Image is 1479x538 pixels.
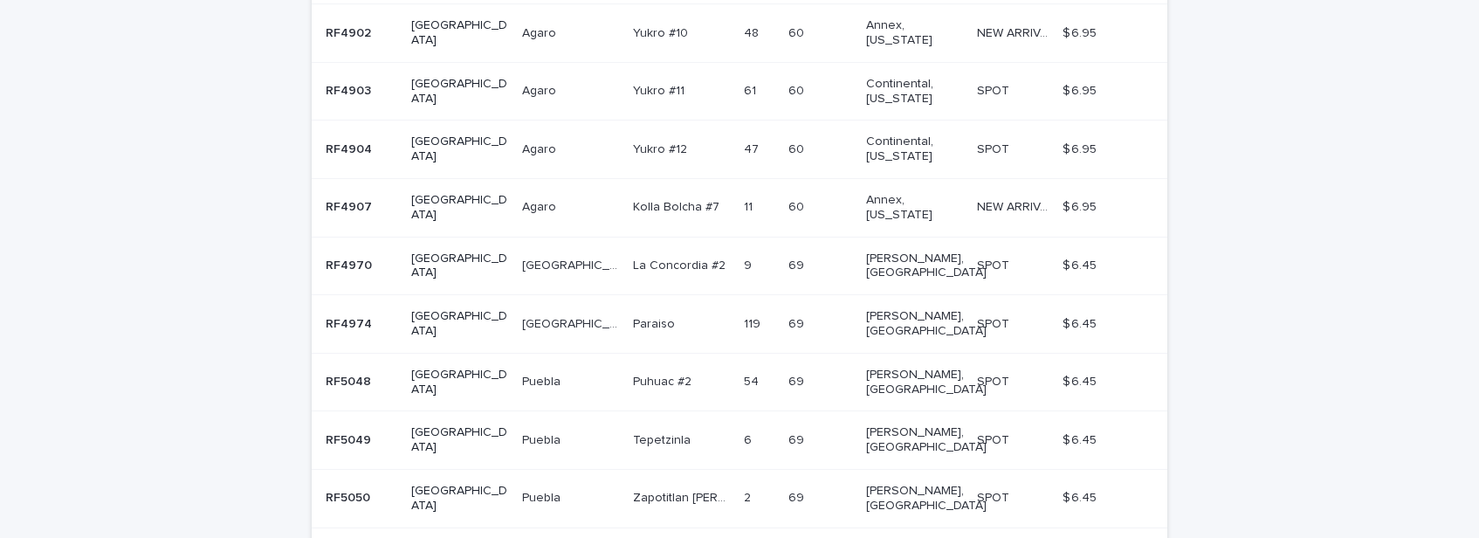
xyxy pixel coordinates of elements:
p: $ 6.95 [1063,23,1100,41]
p: Yukro #12 [633,139,691,157]
p: SPOT [977,139,1013,157]
p: 69 [788,487,808,506]
p: Tepetzinla [633,430,694,448]
p: RF5050 [326,487,374,506]
p: Agaro [522,23,560,41]
tr: RF4904RF4904 [GEOGRAPHIC_DATA]AgaroAgaro Yukro #12Yukro #12 4747 6060 Continental, [US_STATE] SPO... [312,121,1167,179]
p: Puhuac #2 [633,371,695,390]
p: 47 [744,139,762,157]
tr: RF4974RF4974 [GEOGRAPHIC_DATA][GEOGRAPHIC_DATA][GEOGRAPHIC_DATA] ParaisoParaiso 119119 6969 [PERS... [312,295,1167,354]
p: Yukro #10 [633,23,691,41]
tr: RF5050RF5050 [GEOGRAPHIC_DATA]PueblaPuebla Zapotitlan [PERSON_NAME]Zapotitlan [PERSON_NAME] 22 69... [312,469,1167,528]
p: 61 [744,80,760,99]
p: [GEOGRAPHIC_DATA] [411,252,508,281]
p: $ 6.95 [1063,80,1100,99]
p: 60 [788,80,808,99]
p: [GEOGRAPHIC_DATA] [411,193,508,223]
p: 54 [744,371,762,390]
p: NEW ARRIVAL [977,23,1051,41]
p: $ 6.45 [1063,487,1100,506]
p: Puebla [522,430,564,448]
p: Zapotitlan de Mendez [633,487,733,506]
p: RF4970 [326,255,375,273]
p: Puebla [522,487,564,506]
p: [GEOGRAPHIC_DATA] [411,134,508,164]
p: $ 6.45 [1063,255,1100,273]
p: $ 6.45 [1063,314,1100,332]
p: $ 6.95 [1063,139,1100,157]
p: SPOT [977,487,1013,506]
p: La Concordia #2 [633,255,729,273]
tr: RF4903RF4903 [GEOGRAPHIC_DATA]AgaroAgaro Yukro #11Yukro #11 6161 6060 Continental, [US_STATE] SPO... [312,62,1167,121]
p: 69 [788,255,808,273]
tr: RF4907RF4907 [GEOGRAPHIC_DATA]AgaroAgaro Kolla Bolcha #7Kolla Bolcha #7 1111 6060 Annex, [US_STAT... [312,178,1167,237]
p: $ 6.45 [1063,430,1100,448]
tr: RF5049RF5049 [GEOGRAPHIC_DATA]PueblaPuebla TepetzinlaTepetzinla 66 6969 [PERSON_NAME], [GEOGRAPHI... [312,411,1167,470]
p: 60 [788,197,808,215]
p: Kolla Bolcha #7 [633,197,723,215]
tr: RF4902RF4902 [GEOGRAPHIC_DATA]AgaroAgaro Yukro #10Yukro #10 4848 6060 Annex, [US_STATE] NEW ARRIV... [312,4,1167,63]
p: Paraiso [633,314,678,332]
p: 119 [744,314,764,332]
p: RF5048 [326,371,375,390]
p: SPOT [977,80,1013,99]
p: Agaro [522,80,560,99]
p: 2 [744,487,754,506]
p: [GEOGRAPHIC_DATA] [522,314,623,332]
p: 6 [744,430,755,448]
p: SPOT [977,371,1013,390]
p: Agaro [522,197,560,215]
p: $ 6.95 [1063,197,1100,215]
p: 48 [744,23,762,41]
p: [GEOGRAPHIC_DATA] [411,309,508,339]
p: 60 [788,23,808,41]
p: SPOT [977,314,1013,332]
p: RF4974 [326,314,375,332]
p: Puebla [522,371,564,390]
p: RF4907 [326,197,375,215]
p: [GEOGRAPHIC_DATA] [411,484,508,514]
p: [GEOGRAPHIC_DATA] [411,425,508,455]
p: Yukro #11 [633,80,688,99]
p: 9 [744,255,755,273]
p: RF4903 [326,80,375,99]
p: RF4902 [326,23,375,41]
p: [GEOGRAPHIC_DATA] [411,77,508,107]
p: [GEOGRAPHIC_DATA] [411,368,508,397]
p: 69 [788,371,808,390]
p: RF5049 [326,430,375,448]
tr: RF4970RF4970 [GEOGRAPHIC_DATA][GEOGRAPHIC_DATA][GEOGRAPHIC_DATA] La Concordia #2La Concordia #2 9... [312,237,1167,295]
p: Agaro [522,139,560,157]
p: [GEOGRAPHIC_DATA] [411,18,508,48]
p: 69 [788,314,808,332]
p: 11 [744,197,756,215]
p: [GEOGRAPHIC_DATA] [522,255,623,273]
p: RF4904 [326,139,375,157]
p: $ 6.45 [1063,371,1100,390]
p: 60 [788,139,808,157]
p: NEW ARRIVAL [977,197,1051,215]
p: SPOT [977,430,1013,448]
tr: RF5048RF5048 [GEOGRAPHIC_DATA]PueblaPuebla Puhuac #2Puhuac #2 5454 6969 [PERSON_NAME], [GEOGRAPHI... [312,353,1167,411]
p: 69 [788,430,808,448]
p: SPOT [977,255,1013,273]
